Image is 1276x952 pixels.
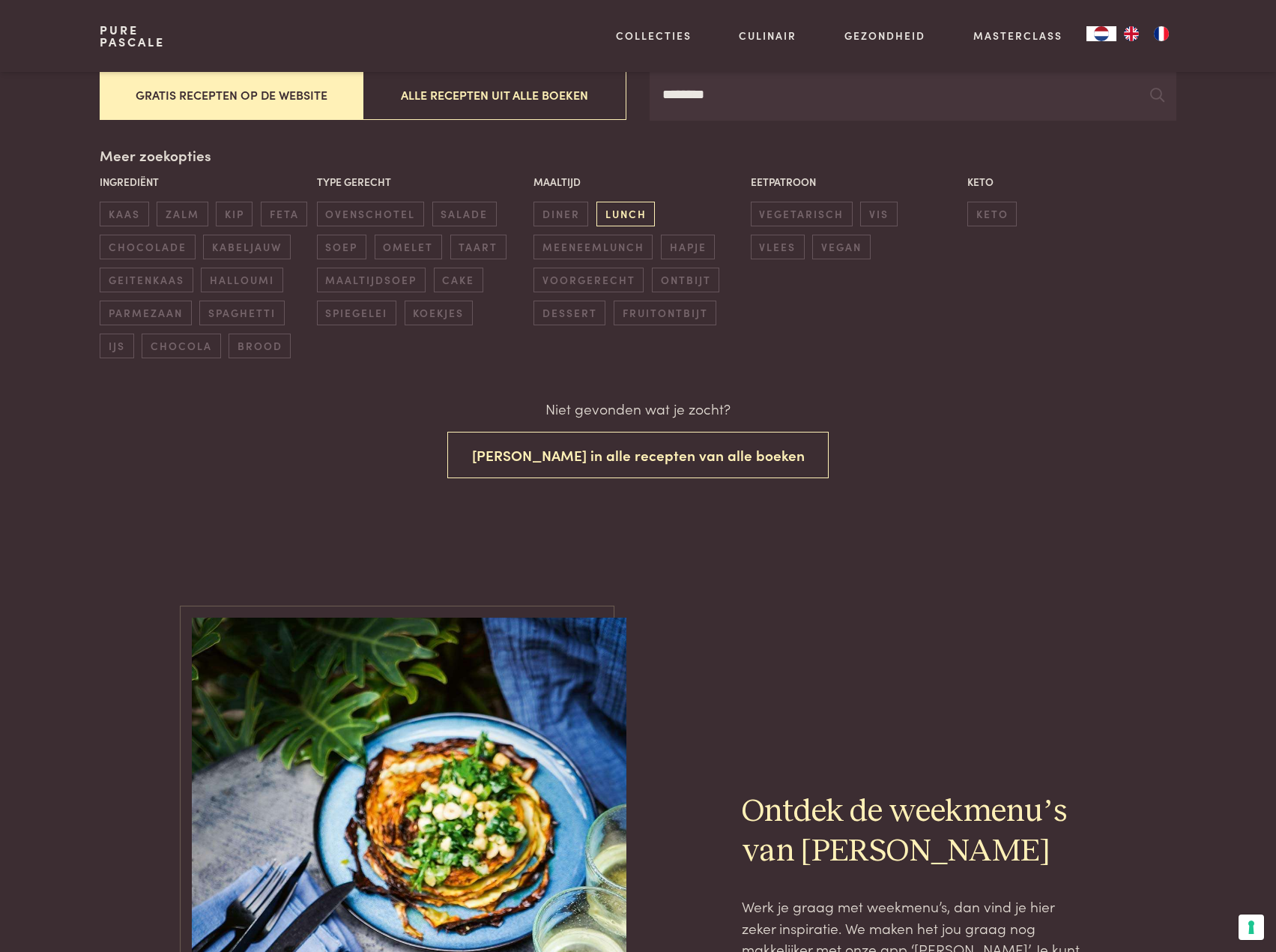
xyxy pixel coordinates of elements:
span: halloumi [201,268,282,292]
p: Type gerecht [317,174,526,190]
ul: Language list [1116,26,1176,41]
span: zalm [157,202,208,226]
h2: Ontdek de weekmenu’s van [PERSON_NAME] [742,792,1085,872]
span: soep [317,235,366,259]
span: lunch [596,202,655,226]
span: vegetarisch [751,202,853,226]
span: vlees [751,235,805,259]
span: chocola [142,334,220,358]
span: dessert [533,301,605,325]
span: meeneemlunch [533,235,653,259]
span: vegan [812,235,870,259]
span: kaas [100,202,148,226]
span: voorgerecht [533,268,644,292]
span: kip [216,202,253,226]
span: brood [229,334,291,358]
span: chocolade [100,235,195,259]
span: feta [261,202,307,226]
span: parmezaan [100,301,191,325]
span: diner [533,202,588,226]
button: Gratis recepten op de website [100,70,363,120]
span: kabeljauw [203,235,290,259]
span: spaghetti [199,301,284,325]
p: Niet gevonden wat je zocht? [545,398,731,420]
span: cake [434,268,483,292]
button: [PERSON_NAME] in alle recepten van alle boeken [447,432,829,479]
p: Ingrediënt [100,174,309,190]
p: Eetpatroon [751,174,960,190]
span: taart [450,235,507,259]
span: omelet [375,235,442,259]
span: hapje [661,235,715,259]
button: Uw voorkeuren voor toestemming voor trackingtechnologieën [1239,915,1264,940]
span: ijs [100,334,133,358]
span: koekjes [405,301,473,325]
a: NL [1086,26,1116,41]
span: salade [432,202,497,226]
aside: Language selected: Nederlands [1086,26,1176,41]
a: Culinair [739,28,796,43]
span: vis [860,202,897,226]
button: Alle recepten uit alle boeken [363,70,626,120]
a: EN [1116,26,1146,41]
span: ovenschotel [317,202,424,226]
span: fruitontbijt [614,301,716,325]
a: PurePascale [100,24,165,48]
span: keto [967,202,1017,226]
p: Keto [967,174,1176,190]
span: maaltijdsoep [317,268,426,292]
p: Maaltijd [533,174,743,190]
a: Masterclass [973,28,1062,43]
a: Gezondheid [844,28,925,43]
span: geitenkaas [100,268,193,292]
span: ontbijt [652,268,719,292]
div: Language [1086,26,1116,41]
a: Collecties [616,28,692,43]
a: FR [1146,26,1176,41]
span: spiegelei [317,301,396,325]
